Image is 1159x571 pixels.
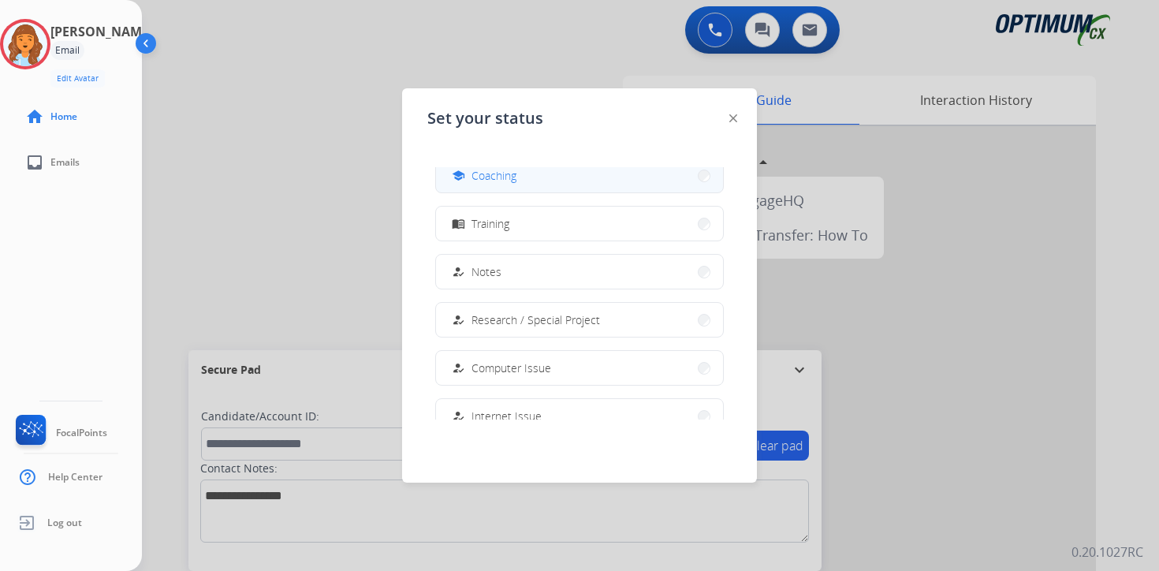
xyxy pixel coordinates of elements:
span: Notes [471,263,501,280]
span: Set your status [427,107,543,129]
div: Email [50,41,84,60]
span: Computer Issue [471,360,551,376]
mat-icon: menu_book [452,217,465,230]
h3: [PERSON_NAME] [50,22,153,41]
mat-icon: school [452,169,465,182]
a: FocalPoints [13,415,107,451]
img: avatar [3,22,47,66]
span: FocalPoints [56,427,107,439]
mat-icon: how_to_reg [452,361,465,375]
button: Coaching [436,159,723,192]
p: 0.20.1027RC [1071,543,1143,562]
button: Notes [436,255,723,289]
mat-icon: home [25,107,44,126]
span: Internet Issue [471,408,542,424]
mat-icon: inbox [25,153,44,172]
button: Computer Issue [436,351,723,385]
mat-icon: how_to_reg [452,409,465,423]
span: Coaching [471,167,516,184]
span: Log out [47,517,82,529]
button: Research / Special Project [436,303,723,337]
span: Research / Special Project [471,312,600,328]
button: Edit Avatar [50,69,105,88]
span: Help Center [48,471,102,483]
img: close-button [729,114,737,122]
mat-icon: how_to_reg [452,313,465,327]
span: Home [50,110,77,123]
span: Emails [50,156,80,169]
button: Training [436,207,723,241]
button: Internet Issue [436,399,723,433]
mat-icon: how_to_reg [452,265,465,278]
span: Training [471,215,509,232]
